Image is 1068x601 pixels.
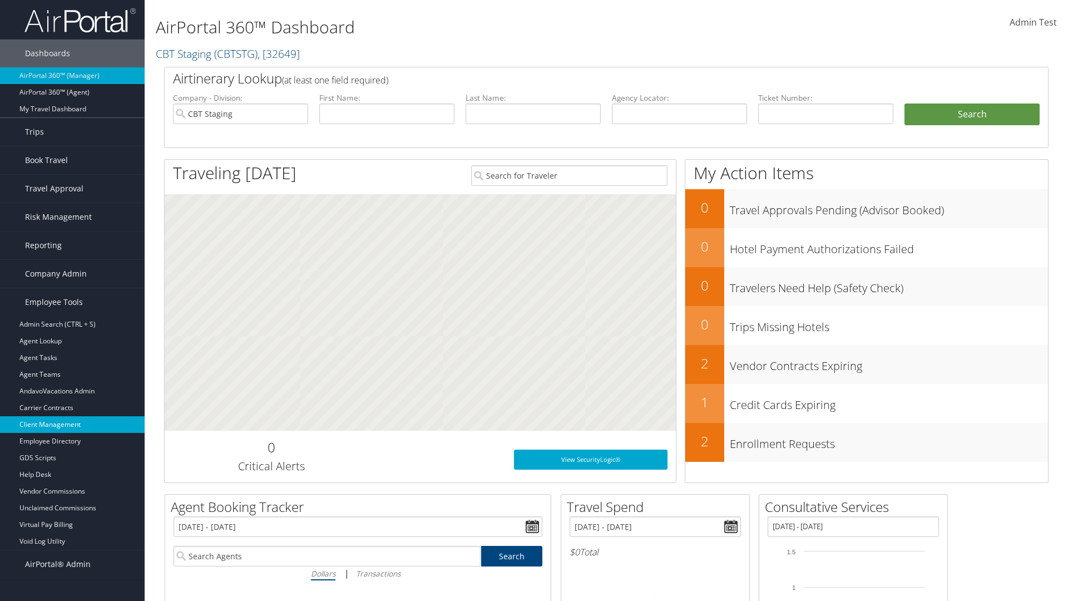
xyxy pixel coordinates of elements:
[25,288,83,316] span: Employee Tools
[173,69,966,88] h2: Airtinerary Lookup
[685,354,724,373] h2: 2
[567,497,749,516] h2: Travel Spend
[730,275,1048,296] h3: Travelers Need Help (Safety Check)
[685,276,724,295] h2: 0
[685,393,724,412] h2: 1
[25,175,83,203] span: Travel Approval
[173,161,296,185] h1: Traveling [DATE]
[730,197,1048,218] h3: Travel Approvals Pending (Advisor Booked)
[282,74,388,86] span: (at least one field required)
[481,546,543,566] a: Search
[1010,16,1057,28] span: Admin Test
[730,236,1048,257] h3: Hotel Payment Authorizations Failed
[25,231,62,259] span: Reporting
[171,497,551,516] h2: Agent Booking Tracker
[311,568,335,579] i: Dollars
[156,46,300,61] a: CBT Staging
[258,46,300,61] span: , [ 32649 ]
[25,146,68,174] span: Book Travel
[685,315,724,334] h2: 0
[25,260,87,288] span: Company Admin
[730,314,1048,335] h3: Trips Missing Hotels
[173,438,369,457] h2: 0
[685,198,724,217] h2: 0
[685,267,1048,306] a: 0Travelers Need Help (Safety Check)
[685,345,1048,384] a: 2Vendor Contracts Expiring
[685,228,1048,267] a: 0Hotel Payment Authorizations Failed
[356,568,400,579] i: Transactions
[787,549,795,555] tspan: 1.5
[685,423,1048,462] a: 2Enrollment Requests
[466,92,601,104] label: Last Name:
[25,118,44,146] span: Trips
[25,40,70,67] span: Dashboards
[319,92,454,104] label: First Name:
[730,431,1048,452] h3: Enrollment Requests
[25,550,91,578] span: AirPortal® Admin
[570,546,580,558] span: $0
[24,7,136,33] img: airportal-logo.png
[214,46,258,61] span: ( CBTSTG )
[174,546,481,566] input: Search Agents
[685,384,1048,423] a: 1Credit Cards Expiring
[730,392,1048,413] h3: Credit Cards Expiring
[173,92,308,104] label: Company - Division:
[25,203,92,231] span: Risk Management
[1010,6,1057,40] a: Admin Test
[570,546,741,558] h6: Total
[156,16,756,39] h1: AirPortal 360™ Dashboard
[685,161,1048,185] h1: My Action Items
[765,497,947,516] h2: Consultative Services
[904,104,1040,126] button: Search
[685,189,1048,228] a: 0Travel Approvals Pending (Advisor Booked)
[758,92,893,104] label: Ticket Number:
[685,237,724,256] h2: 0
[514,450,667,470] a: View SecurityLogic®
[685,306,1048,345] a: 0Trips Missing Hotels
[685,432,724,451] h2: 2
[174,566,542,580] div: |
[471,165,667,186] input: Search for Traveler
[730,353,1048,374] h3: Vendor Contracts Expiring
[612,92,747,104] label: Agency Locator:
[173,459,369,474] h3: Critical Alerts
[792,584,795,591] tspan: 1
